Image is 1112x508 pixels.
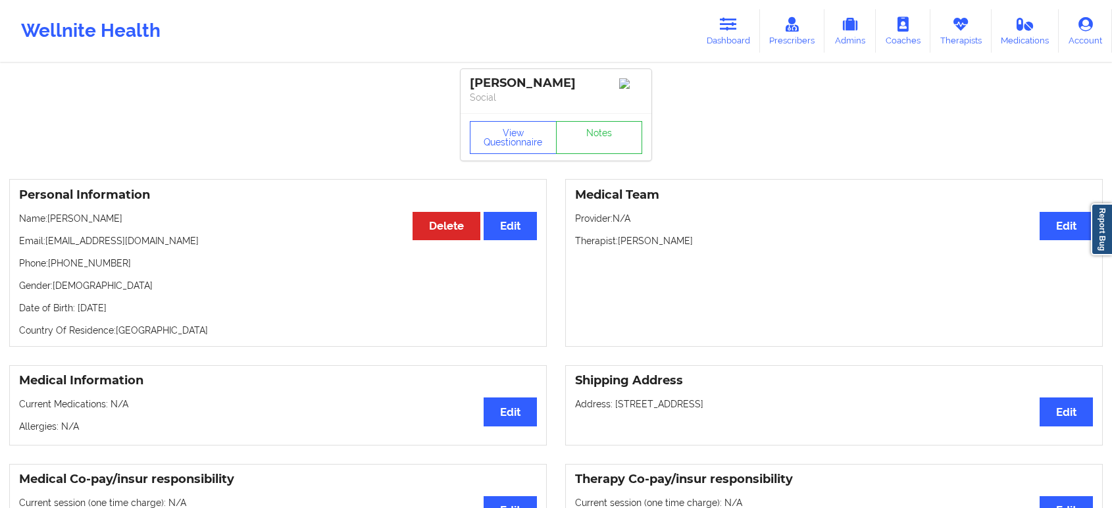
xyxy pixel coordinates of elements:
[930,9,992,53] a: Therapists
[1091,203,1112,255] a: Report Bug
[824,9,876,53] a: Admins
[1059,9,1112,53] a: Account
[575,234,1093,247] p: Therapist: [PERSON_NAME]
[470,76,642,91] div: [PERSON_NAME]
[19,234,537,247] p: Email: [EMAIL_ADDRESS][DOMAIN_NAME]
[876,9,930,53] a: Coaches
[19,279,537,292] p: Gender: [DEMOGRAPHIC_DATA]
[575,373,1093,388] h3: Shipping Address
[697,9,760,53] a: Dashboard
[484,397,537,426] button: Edit
[19,420,537,433] p: Allergies: N/A
[19,188,537,203] h3: Personal Information
[1040,397,1093,426] button: Edit
[413,212,480,240] button: Delete
[760,9,825,53] a: Prescribers
[619,78,642,89] img: Image%2Fplaceholer-image.png
[1040,212,1093,240] button: Edit
[19,257,537,270] p: Phone: [PHONE_NUMBER]
[470,121,557,154] button: View Questionnaire
[484,212,537,240] button: Edit
[556,121,643,154] a: Notes
[992,9,1059,53] a: Medications
[575,472,1093,487] h3: Therapy Co-pay/insur responsibility
[19,373,537,388] h3: Medical Information
[575,397,1093,411] p: Address: [STREET_ADDRESS]
[19,212,537,225] p: Name: [PERSON_NAME]
[470,91,642,104] p: Social
[575,212,1093,225] p: Provider: N/A
[19,324,537,337] p: Country Of Residence: [GEOGRAPHIC_DATA]
[575,188,1093,203] h3: Medical Team
[19,472,537,487] h3: Medical Co-pay/insur responsibility
[19,397,537,411] p: Current Medications: N/A
[19,301,537,315] p: Date of Birth: [DATE]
